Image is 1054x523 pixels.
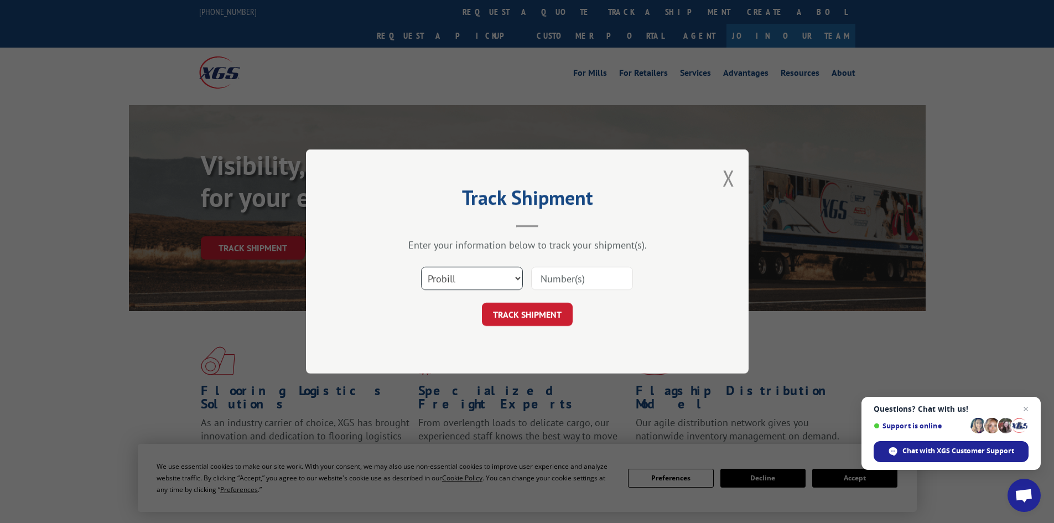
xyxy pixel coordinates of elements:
[1019,402,1032,416] span: Close chat
[874,405,1029,413] span: Questions? Chat with us!
[1008,479,1041,512] div: Open chat
[902,446,1014,456] span: Chat with XGS Customer Support
[482,303,573,326] button: TRACK SHIPMENT
[874,422,967,430] span: Support is online
[723,163,735,193] button: Close modal
[874,441,1029,462] div: Chat with XGS Customer Support
[361,239,693,251] div: Enter your information below to track your shipment(s).
[361,190,693,211] h2: Track Shipment
[531,267,633,290] input: Number(s)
